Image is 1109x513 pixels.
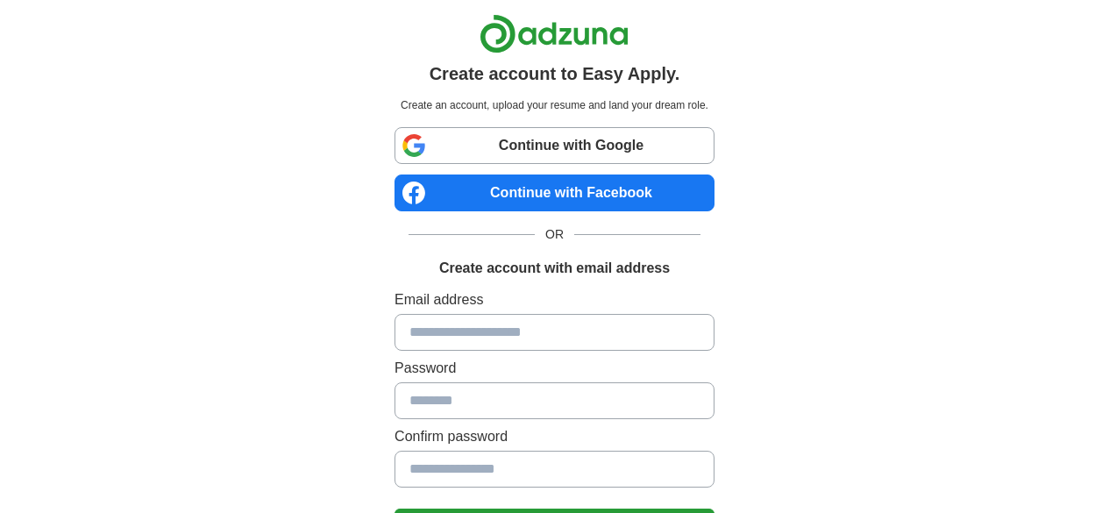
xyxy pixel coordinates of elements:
[395,289,714,310] label: Email address
[398,97,711,113] p: Create an account, upload your resume and land your dream role.
[535,225,574,244] span: OR
[395,358,714,379] label: Password
[395,127,714,164] a: Continue with Google
[480,14,629,53] img: Adzuna logo
[395,175,714,211] a: Continue with Facebook
[430,61,680,87] h1: Create account to Easy Apply.
[439,258,670,279] h1: Create account with email address
[395,426,714,447] label: Confirm password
